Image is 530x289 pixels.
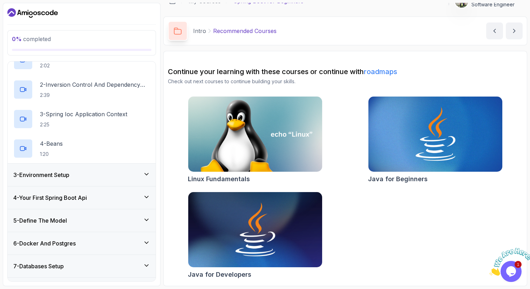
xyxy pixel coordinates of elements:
p: 3 - Spring Ioc Application Context [40,110,127,118]
a: Dashboard [7,7,58,19]
p: 2 - Inversion Control And Dependency Injection [40,80,150,89]
button: 4-Your First Spring Boot Api [8,186,156,209]
button: 2-Inversion Control And Dependency Injection2:39 [13,80,150,99]
button: 4-Beans1:20 [13,139,150,158]
h3: 3 - Environment Setup [13,171,69,179]
img: Java for Beginners card [368,97,502,172]
a: Java for Developers cardJava for Developers [188,192,322,280]
p: 1:20 [40,151,63,158]
p: 2:02 [40,62,104,69]
span: completed [12,35,51,42]
iframe: chat widget [487,245,530,278]
h2: Linux Fundamentals [188,174,250,184]
h2: Java for Beginners [368,174,428,184]
p: Software Engineer [471,1,515,8]
h3: 7 - Databases Setup [13,262,64,270]
a: roadmaps [364,67,397,76]
button: 3-Spring Ioc Application Context2:25 [13,109,150,129]
p: Recommended Courses [213,27,277,35]
p: 2:39 [40,92,150,99]
p: 4 - Beans [40,139,63,148]
p: Check out next courses to continue building your skills. [168,78,523,85]
img: Chat attention grabber [3,3,46,31]
a: Java for Beginners cardJava for Beginners [368,96,503,184]
button: next content [506,22,523,39]
button: 7-Databases Setup [8,255,156,277]
a: Linux Fundamentals cardLinux Fundamentals [188,96,322,184]
h3: 4 - Your First Spring Boot Api [13,193,87,202]
p: Intro [193,27,206,35]
h2: Java for Developers [188,270,251,280]
h3: 6 - Docker And Postgres [13,239,76,248]
p: 2:25 [40,121,127,128]
button: previous content [486,22,503,39]
button: 5-Define The Model [8,209,156,232]
h2: Continue your learning with these courses or continue with [168,67,523,77]
button: 3-Environment Setup [8,164,156,186]
img: Java for Developers card [188,192,322,267]
img: Linux Fundamentals card [188,97,322,172]
span: 0 % [12,35,22,42]
h3: 5 - Define The Model [13,216,67,225]
button: 6-Docker And Postgres [8,232,156,255]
